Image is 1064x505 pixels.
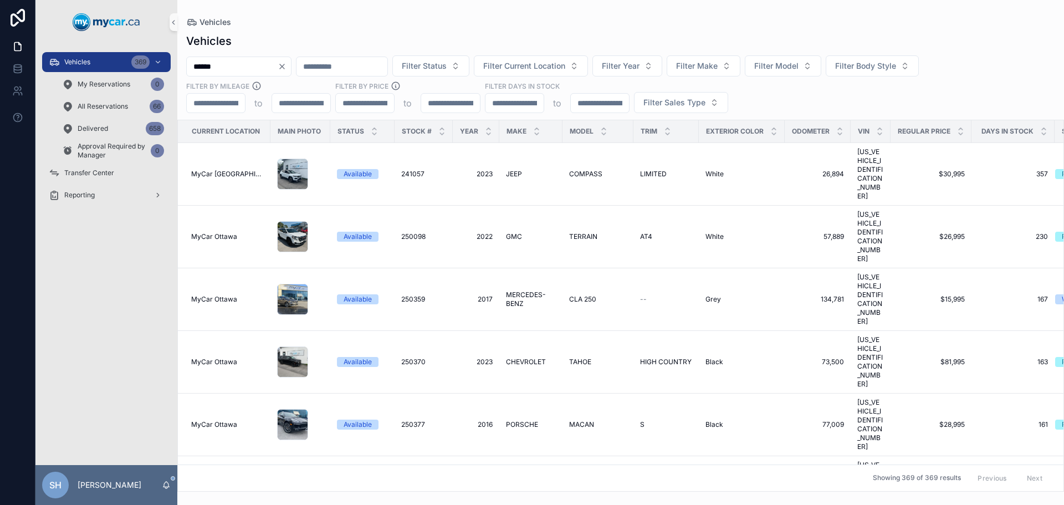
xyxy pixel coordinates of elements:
span: $26,995 [897,232,965,241]
span: 26,894 [791,170,844,178]
span: CHEVROLET [506,358,546,366]
a: [US_VEHICLE_IDENTIFICATION_NUMBER] [857,210,884,263]
a: Available [337,294,388,304]
a: [US_VEHICLE_IDENTIFICATION_NUMBER] [857,147,884,201]
div: 66 [150,100,164,113]
div: 658 [146,122,164,135]
a: 161 [978,420,1048,429]
button: Select Button [592,55,662,76]
span: Status [337,127,364,136]
a: $15,995 [897,295,965,304]
span: GMC [506,232,522,241]
a: TAHOE [569,358,627,366]
span: MyCar Ottawa [191,358,237,366]
span: 73,500 [791,358,844,366]
span: Grey [705,295,721,304]
a: -- [640,295,692,304]
a: Grey [705,295,778,304]
span: HIGH COUNTRY [640,358,692,366]
div: Available [344,420,372,430]
span: Filter Current Location [483,60,565,72]
span: Make [507,127,526,136]
span: Reporting [64,191,95,200]
span: TAHOE [569,358,591,366]
div: Available [344,357,372,367]
span: Black [705,420,723,429]
span: 250098 [401,232,426,241]
div: 369 [131,55,150,69]
div: 0 [151,78,164,91]
span: MACAN [569,420,594,429]
span: Vehicles [64,58,90,67]
span: Main Photo [278,127,321,136]
a: $28,995 [897,420,965,429]
span: $30,995 [897,170,965,178]
a: 250359 [401,295,446,304]
p: to [553,96,561,110]
a: MERCEDES-BENZ [506,290,556,308]
button: Select Button [392,55,469,76]
div: Available [344,232,372,242]
a: 250098 [401,232,446,241]
h1: Vehicles [186,33,232,49]
span: White [705,170,724,178]
a: White [705,232,778,241]
span: Trim [641,127,657,136]
a: Delivered658 [55,119,171,139]
a: 230 [978,232,1048,241]
span: All Reservations [78,102,128,111]
span: JEEP [506,170,522,178]
span: CLA 250 [569,295,596,304]
span: White [705,232,724,241]
a: COMPASS [569,170,627,178]
span: 241057 [401,170,424,178]
a: MyCar Ottawa [191,358,264,366]
a: S [640,420,692,429]
span: Black [705,358,723,366]
a: 134,781 [791,295,844,304]
span: MyCar Ottawa [191,232,237,241]
a: 357 [978,170,1048,178]
span: 2022 [459,232,493,241]
span: Year [460,127,478,136]
img: App logo [73,13,140,31]
span: MyCar Ottawa [191,295,237,304]
a: 2016 [459,420,493,429]
a: Black [705,420,778,429]
span: PORSCHE [506,420,538,429]
a: Vehicles369 [42,52,171,72]
a: MyCar [GEOGRAPHIC_DATA] [191,170,264,178]
a: Reporting [42,185,171,205]
a: Available [337,420,388,430]
div: 0 [151,144,164,157]
a: 77,009 [791,420,844,429]
a: 57,889 [791,232,844,241]
label: Filter By Mileage [186,81,249,91]
span: S [640,420,644,429]
p: to [254,96,263,110]
span: 250359 [401,295,425,304]
button: Select Button [474,55,588,76]
span: Delivered [78,124,108,133]
a: 250377 [401,420,446,429]
span: TERRAIN [569,232,597,241]
span: AT4 [640,232,652,241]
span: Filter Body Style [835,60,896,72]
span: My Reservations [78,80,130,89]
a: MACAN [569,420,627,429]
span: Stock # [402,127,432,136]
span: Days In Stock [981,127,1034,136]
div: scrollable content [35,44,177,220]
a: Approval Required by Manager0 [55,141,171,161]
a: GMC [506,232,556,241]
span: 2023 [459,170,493,178]
span: Showing 369 of 369 results [873,474,961,483]
span: LIMITED [640,170,667,178]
